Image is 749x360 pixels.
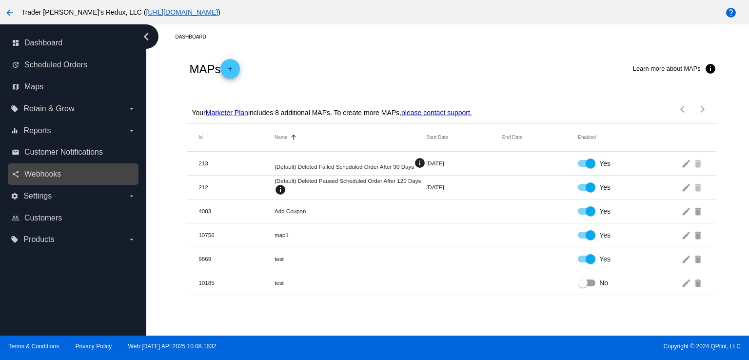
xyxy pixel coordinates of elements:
[198,232,275,238] mat-cell: 10756
[198,135,202,140] button: Change sorting for Id
[11,105,19,113] i: local_offer
[275,178,426,197] mat-cell: (Default) Deleted Paused Scheduled Order After 120 Days
[275,256,426,262] mat-cell: test
[12,144,136,160] a: email Customer Notifications
[12,57,136,73] a: update Scheduled Orders
[275,208,426,214] mat-cell: Add Coupon
[198,256,275,262] mat-cell: 9869
[24,148,103,157] span: Customer Notifications
[275,280,426,286] mat-cell: test
[23,235,54,244] span: Products
[633,65,701,72] span: Learn more about MAPs
[275,135,288,140] button: Change sorting for Name
[401,109,472,117] a: please contact support.
[383,343,741,350] span: Copyright © 2024 QPilot, LLC
[693,180,705,195] mat-icon: delete
[11,236,19,243] i: local_offer
[681,203,693,219] mat-icon: edit
[693,275,705,290] mat-icon: delete
[24,39,62,47] span: Dashboard
[681,180,693,195] mat-icon: edit
[12,170,20,178] i: share
[426,184,502,190] mat-cell: [DATE]
[12,79,136,95] a: map Maps
[275,184,286,196] mat-icon: info
[224,65,236,77] mat-icon: add
[725,7,737,19] mat-icon: help
[198,160,275,166] mat-cell: 213
[275,157,426,170] mat-cell: (Default) Deleted Failed Scheduled Order After 90 Days
[673,100,693,119] button: Previous page
[128,236,136,243] i: arrow_drop_down
[578,135,596,140] button: Change sorting for Enabled
[705,63,716,75] mat-icon: info
[681,227,693,242] mat-icon: edit
[12,39,20,47] i: dashboard
[12,148,20,156] i: email
[198,208,275,214] mat-cell: 4083
[599,159,611,168] span: Yes
[12,210,136,226] a: people_outline Customers
[4,7,16,19] mat-icon: arrow_back
[599,254,611,264] span: Yes
[681,251,693,266] mat-icon: edit
[24,214,62,222] span: Customers
[128,343,217,350] a: Web:[DATE] API:2025.10.08.1632
[12,61,20,69] i: update
[24,60,87,69] span: Scheduled Orders
[681,275,693,290] mat-icon: edit
[128,192,136,200] i: arrow_drop_down
[599,278,608,288] span: No
[12,214,20,222] i: people_outline
[76,343,112,350] a: Privacy Policy
[693,203,705,219] mat-icon: delete
[693,251,705,266] mat-icon: delete
[693,156,705,171] mat-icon: delete
[12,83,20,91] i: map
[21,8,220,16] span: Trader [PERSON_NAME]'s Redux, LLC ( )
[23,104,74,113] span: Retain & Grow
[11,127,19,135] i: equalizer
[198,184,275,190] mat-cell: 212
[12,166,136,182] a: share Webhooks
[198,280,275,286] mat-cell: 10185
[426,135,448,140] button: Change sorting for StartDateUtc
[502,135,523,140] button: Change sorting for EndDateUtc
[599,230,611,240] span: Yes
[128,105,136,113] i: arrow_drop_down
[146,8,218,16] a: [URL][DOMAIN_NAME]
[128,127,136,135] i: arrow_drop_down
[189,59,240,79] h2: MAPs
[24,82,43,91] span: Maps
[599,182,611,192] span: Yes
[11,192,19,200] i: settings
[8,343,59,350] a: Terms & Conditions
[24,170,61,179] span: Webhooks
[12,35,136,51] a: dashboard Dashboard
[693,100,712,119] button: Next page
[681,156,693,171] mat-icon: edit
[693,227,705,242] mat-icon: delete
[23,126,51,135] span: Reports
[599,206,611,216] span: Yes
[206,109,248,117] a: Marketer Plan
[138,29,154,44] i: chevron_left
[23,192,52,200] span: Settings
[192,109,472,117] p: Your includes 8 additional MAPs. To create more MAPs,
[414,157,426,169] mat-icon: info
[175,29,215,44] a: Dashboard
[426,160,502,166] mat-cell: [DATE]
[275,232,426,238] mat-cell: map1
